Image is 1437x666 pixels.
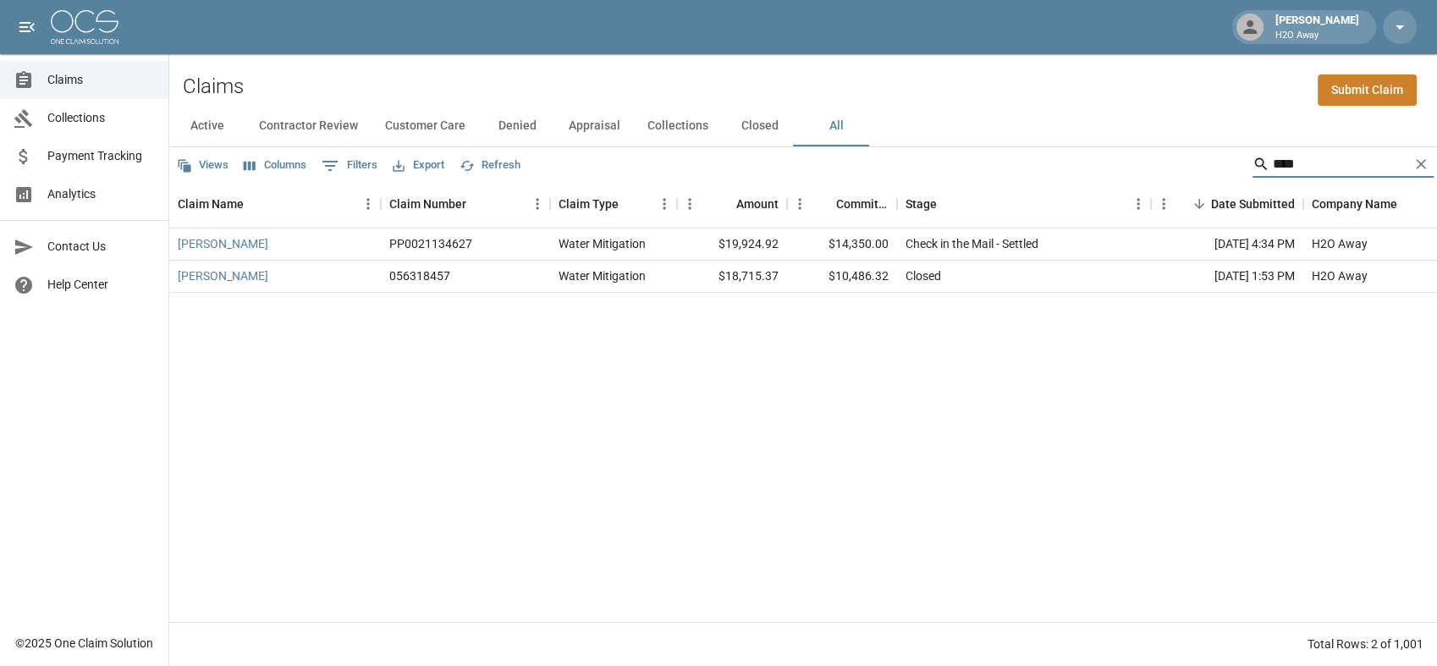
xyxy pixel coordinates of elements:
[169,180,381,228] div: Claim Name
[677,261,787,293] div: $18,715.37
[1151,180,1303,228] div: Date Submitted
[388,152,449,179] button: Export
[355,191,381,217] button: Menu
[812,192,836,216] button: Sort
[239,152,311,179] button: Select columns
[713,192,736,216] button: Sort
[169,106,1437,146] div: dynamic tabs
[1151,228,1303,261] div: [DATE] 4:34 PM
[1269,12,1366,42] div: [PERSON_NAME]
[1211,180,1295,228] div: Date Submitted
[634,106,722,146] button: Collections
[15,635,153,652] div: © 2025 One Claim Solution
[47,147,155,165] span: Payment Tracking
[1126,191,1151,217] button: Menu
[555,106,634,146] button: Appraisal
[937,192,961,216] button: Sort
[787,180,897,228] div: Committed Amount
[173,152,233,179] button: Views
[317,152,382,179] button: Show filters
[1275,29,1359,43] p: H2O Away
[906,180,937,228] div: Stage
[1408,151,1434,177] button: Clear
[479,106,555,146] button: Denied
[677,180,787,228] div: Amount
[169,106,245,146] button: Active
[1187,192,1211,216] button: Sort
[47,109,155,127] span: Collections
[1151,191,1176,217] button: Menu
[1312,180,1397,228] div: Company Name
[47,185,155,203] span: Analytics
[525,191,550,217] button: Menu
[51,10,118,44] img: ocs-logo-white-transparent.png
[1253,151,1434,181] div: Search
[1318,74,1417,106] a: Submit Claim
[677,191,702,217] button: Menu
[559,267,646,284] div: Water Mitigation
[897,180,1151,228] div: Stage
[559,180,619,228] div: Claim Type
[1312,267,1368,284] div: H2O Away
[787,261,897,293] div: $10,486.32
[47,71,155,89] span: Claims
[736,180,779,228] div: Amount
[389,235,472,252] div: PP0021134627
[372,106,479,146] button: Customer Care
[1308,636,1423,652] div: Total Rows: 2 of 1,001
[466,192,490,216] button: Sort
[178,267,268,284] a: [PERSON_NAME]
[389,267,450,284] div: 056318457
[787,228,897,261] div: $14,350.00
[47,238,155,256] span: Contact Us
[619,192,642,216] button: Sort
[389,180,466,228] div: Claim Number
[10,10,44,44] button: open drawer
[178,235,268,252] a: [PERSON_NAME]
[183,74,244,99] h2: Claims
[550,180,677,228] div: Claim Type
[1151,261,1303,293] div: [DATE] 1:53 PM
[722,106,798,146] button: Closed
[787,191,812,217] button: Menu
[244,192,267,216] button: Sort
[677,228,787,261] div: $19,924.92
[652,191,677,217] button: Menu
[906,267,941,284] div: Closed
[559,235,646,252] div: Water Mitigation
[245,106,372,146] button: Contractor Review
[836,180,889,228] div: Committed Amount
[178,180,244,228] div: Claim Name
[455,152,525,179] button: Refresh
[1312,235,1368,252] div: H2O Away
[906,235,1038,252] div: Check in the Mail - Settled
[1397,192,1421,216] button: Sort
[47,276,155,294] span: Help Center
[381,180,550,228] div: Claim Number
[798,106,874,146] button: All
